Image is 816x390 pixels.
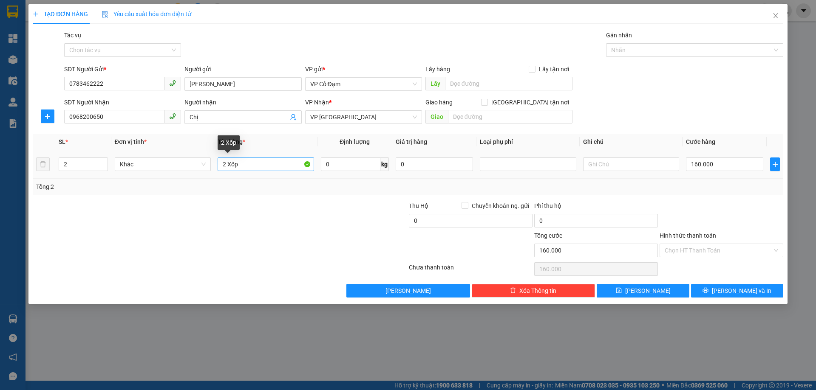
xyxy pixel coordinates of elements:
[510,287,516,294] span: delete
[396,157,473,171] input: 0
[346,284,470,297] button: [PERSON_NAME]
[703,287,708,294] span: printer
[310,78,417,90] span: VP Cổ Đạm
[115,138,147,145] span: Đơn vị tính
[33,11,88,17] span: TẠO ĐƠN HÀNG
[425,77,445,90] span: Lấy
[102,11,191,17] span: Yêu cầu xuất hóa đơn điện tử
[535,65,572,74] span: Lấy tận nơi
[36,157,50,171] button: delete
[385,286,431,295] span: [PERSON_NAME]
[686,138,715,145] span: Cước hàng
[102,11,108,18] img: icon
[218,157,314,171] input: VD: Bàn, Ghế
[625,286,671,295] span: [PERSON_NAME]
[33,11,39,17] span: plus
[184,65,301,74] div: Người gửi
[425,99,453,106] span: Giao hàng
[59,138,65,145] span: SL
[380,157,389,171] span: kg
[425,110,448,123] span: Giao
[310,111,417,123] span: VP Mỹ Đình
[472,284,595,297] button: deleteXóa Thông tin
[519,286,556,295] span: Xóa Thông tin
[120,158,206,171] span: Khác
[64,32,81,39] label: Tác vụ
[64,98,181,107] div: SĐT Người Nhận
[305,99,329,106] span: VP Nhận
[445,77,572,90] input: Dọc đường
[534,232,562,239] span: Tổng cước
[468,201,533,210] span: Chuyển khoản ng. gửi
[36,182,315,191] div: Tổng: 2
[712,286,771,295] span: [PERSON_NAME] và In
[770,157,779,171] button: plus
[409,202,428,209] span: Thu Hộ
[340,138,370,145] span: Định lượng
[169,113,176,120] span: phone
[771,161,779,168] span: plus
[290,114,297,121] span: user-add
[41,109,54,123] button: plus
[41,113,54,120] span: plus
[772,12,779,19] span: close
[764,4,788,28] button: Close
[64,65,181,74] div: SĐT Người Gửi
[184,98,301,107] div: Người nhận
[660,232,716,239] label: Hình thức thanh toán
[218,135,240,150] div: 2 Xốp
[488,98,572,107] span: [GEOGRAPHIC_DATA] tận nơi
[606,32,632,39] label: Gán nhãn
[691,284,783,297] button: printer[PERSON_NAME] và In
[448,110,572,123] input: Dọc đường
[169,80,176,87] span: phone
[580,134,683,150] th: Ghi chú
[408,263,533,278] div: Chưa thanh toán
[583,157,679,171] input: Ghi Chú
[396,138,427,145] span: Giá trị hàng
[305,65,422,74] div: VP gửi
[425,66,450,73] span: Lấy hàng
[597,284,689,297] button: save[PERSON_NAME]
[534,201,658,214] div: Phí thu hộ
[476,134,579,150] th: Loại phụ phí
[616,287,622,294] span: save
